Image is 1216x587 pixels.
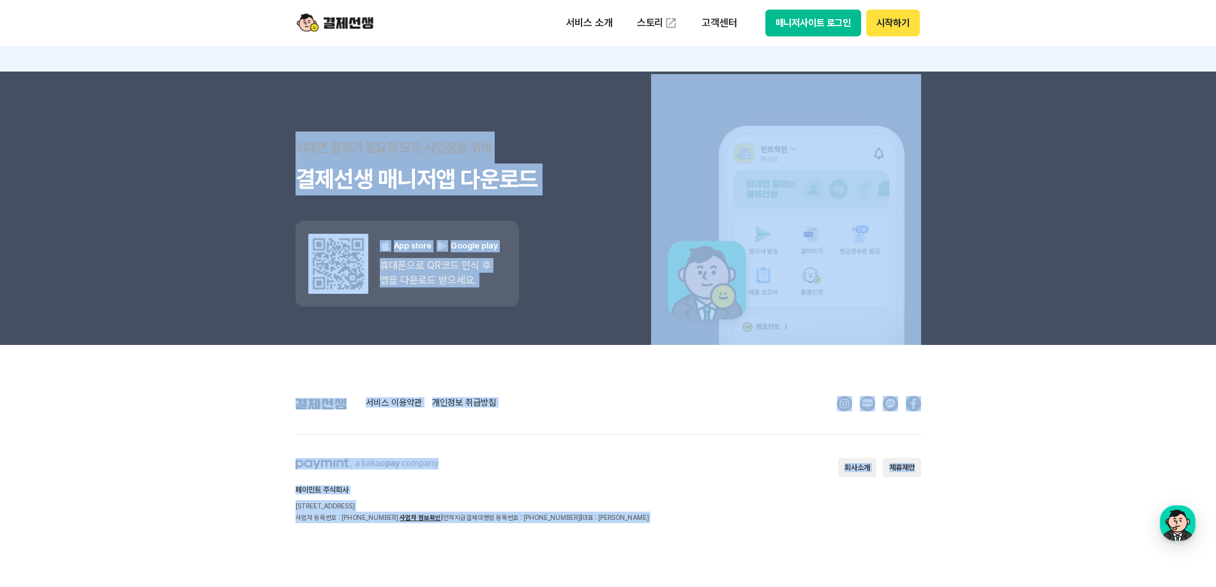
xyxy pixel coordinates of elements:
img: Kakao Talk [883,396,898,411]
a: 대화 [84,405,165,437]
h2: 페이민트 주식회사 [296,486,649,494]
img: 구글 플레이 로고 [437,240,448,252]
img: 앱 다운도르드 qr [308,234,368,294]
p: 비대면 결제가 필요한 모든 사업장을 위해 [296,132,608,164]
img: Facebook [906,396,921,411]
span: 설정 [197,424,213,434]
p: 고객센터 [693,11,746,34]
p: 사업자 등록번호 : [PHONE_NUMBER] 전자지급결제대행업 등록번호 : [PHONE_NUMBER] 대표 : [PERSON_NAME] [296,512,649,523]
button: 제휴제안 [883,458,921,477]
img: 앱 예시 이미지 [651,74,921,345]
p: Google play [437,240,498,252]
span: 대화 [117,425,132,435]
button: 시작하기 [866,10,919,36]
a: 서비스 이용약관 [366,398,422,409]
button: 매니저사이트 로그인 [765,10,862,36]
p: App store [380,240,432,252]
a: 사업자 정보확인 [400,514,441,521]
span: 홈 [40,424,48,434]
a: 설정 [165,405,245,437]
span: | [441,514,443,521]
a: 홈 [4,405,84,437]
p: 서비스 소개 [557,11,622,34]
img: Instagram [837,396,852,411]
p: [STREET_ADDRESS] [296,500,649,512]
a: 스토리 [628,10,687,36]
img: paymint logo [296,458,439,469]
span: | [580,514,582,521]
img: 결제선생 로고 [296,398,347,409]
img: 외부 도메인 오픈 [664,17,677,29]
img: Blog [860,396,875,411]
img: 애플 로고 [380,240,391,252]
p: 휴대폰으로 QR코드 인식 후 앱을 다운로드 받으세요. [380,258,498,287]
img: logo [297,11,373,35]
h3: 결제선생 매니저앱 다운로드 [296,164,608,195]
button: 회사소개 [838,458,876,477]
a: 개인정보 취급방침 [432,398,496,409]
